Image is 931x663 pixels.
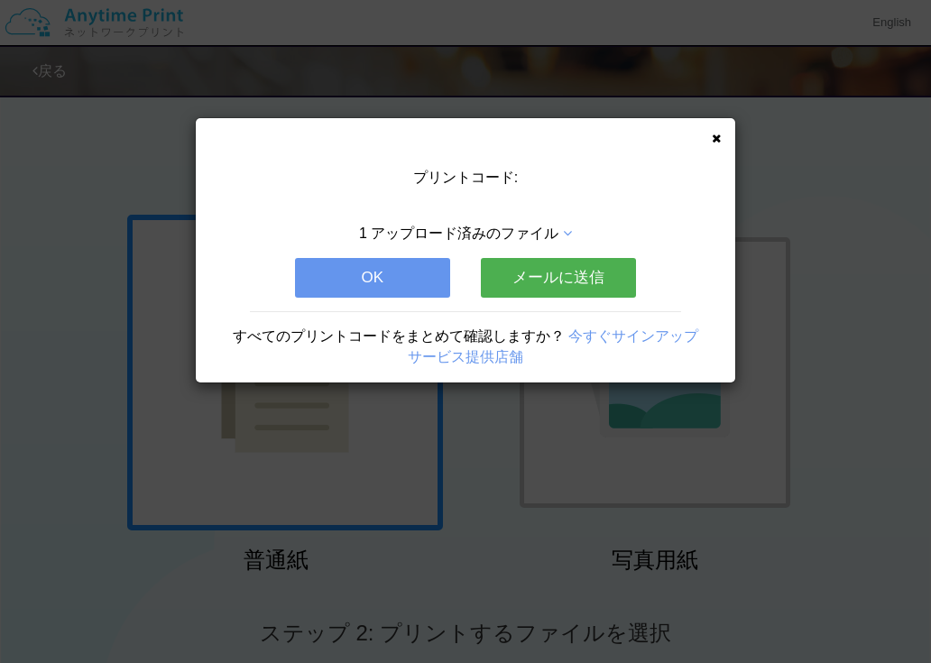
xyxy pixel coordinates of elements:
a: サービス提供店舗 [408,349,523,364]
a: 今すぐサインアップ [568,328,698,344]
button: OK [295,258,450,298]
span: プリントコード: [413,170,518,185]
span: 1 アップロード済みのファイル [359,226,558,241]
span: すべてのプリントコードをまとめて確認しますか？ [233,328,565,344]
button: メールに送信 [481,258,636,298]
